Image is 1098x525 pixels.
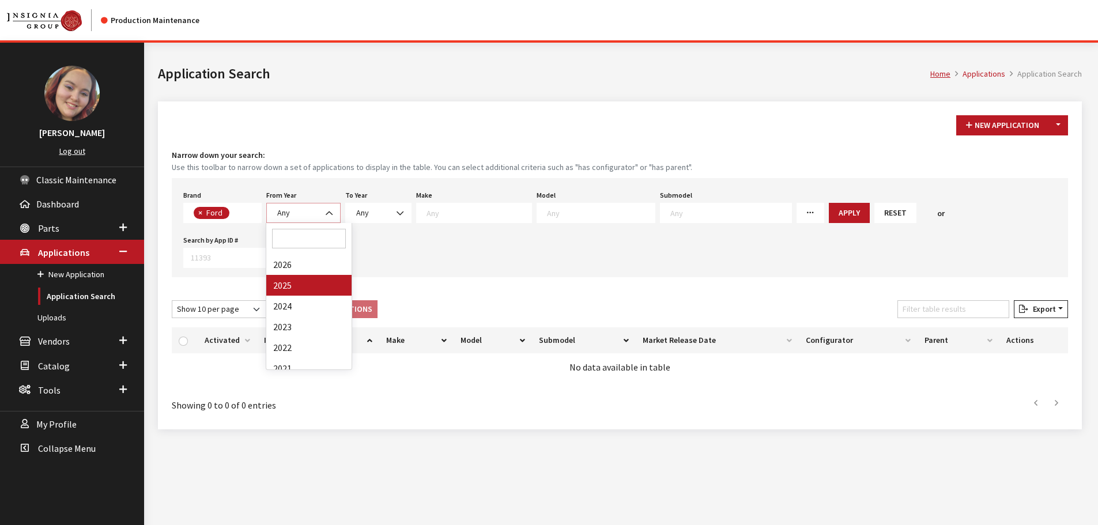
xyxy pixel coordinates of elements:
[427,207,531,218] textarea: Search
[172,149,1068,161] h4: Narrow down your search:
[183,190,201,201] label: Brand
[454,327,533,353] th: Model: activate to sort column ascending
[198,207,202,218] span: ×
[12,126,133,139] h3: [PERSON_NAME]
[101,14,199,27] div: Production Maintenance
[999,327,1068,353] th: Actions
[918,327,999,353] th: Parent: activate to sort column ascending
[416,190,432,201] label: Make
[266,358,352,379] li: 2021
[1014,300,1068,318] button: Export
[183,235,238,245] label: Search by App ID #
[274,207,333,219] span: Any
[172,353,1068,381] td: No data available in table
[38,247,89,258] span: Applications
[532,327,636,353] th: Submodel: activate to sort column ascending
[38,443,96,454] span: Collapse Menu
[272,229,346,248] input: Search
[1028,304,1056,314] span: Export
[266,337,352,358] li: 2022
[937,207,945,220] span: or
[950,68,1005,80] li: Applications
[636,327,799,353] th: Market Release Date: activate to sort column ascending
[266,275,352,296] li: 2025
[353,207,404,219] span: Any
[36,174,116,186] span: Classic Maintenance
[829,203,870,223] button: Apply
[266,190,296,201] label: From Year
[172,161,1068,173] small: Use this toolbar to narrow down a set of applications to display in the table. You can select add...
[799,327,918,353] th: Configurator: activate to sort column ascending
[897,300,1009,318] input: Filter table results
[874,203,916,223] button: Reset
[7,9,101,31] a: Insignia Group logo
[38,222,59,234] span: Parts
[670,207,791,218] textarea: Search
[172,390,537,412] div: Showing 0 to 0 of 0 entries
[36,198,79,210] span: Dashboard
[660,190,692,201] label: Submodel
[930,69,950,79] a: Home
[198,327,257,353] th: Activated: activate to sort column ascending
[379,327,453,353] th: Make: activate to sort column ascending
[38,384,61,396] span: Tools
[38,336,70,348] span: Vendors
[547,207,655,218] textarea: Search
[345,190,367,201] label: To Year
[266,296,352,316] li: 2024
[266,203,341,223] span: Any
[356,207,369,218] span: Any
[1005,68,1082,80] li: Application Search
[7,10,82,31] img: Catalog Maintenance
[232,209,239,219] textarea: Search
[266,254,352,275] li: 2026
[956,115,1049,135] button: New Application
[183,248,300,268] input: 11393
[36,418,77,430] span: My Profile
[44,66,100,121] img: Cheyenne Dorton
[194,207,229,219] li: Ford
[38,360,70,372] span: Catalog
[266,316,352,337] li: 2023
[59,146,85,156] a: Log out
[158,63,930,84] h1: Application Search
[257,327,312,353] th: ID: activate to sort column ascending
[345,203,412,223] span: Any
[194,207,205,219] button: Remove item
[205,207,225,218] span: Ford
[537,190,556,201] label: Model
[277,207,290,218] span: Any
